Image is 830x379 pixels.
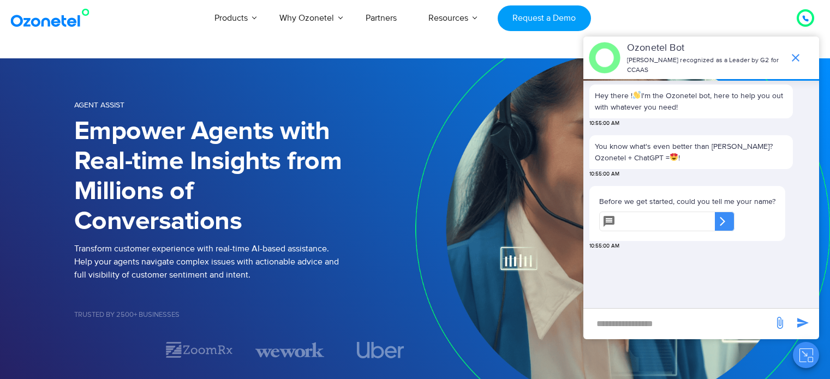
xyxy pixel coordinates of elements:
[74,311,415,318] h5: Trusted by 2500+ Businesses
[589,42,620,74] img: header
[74,344,143,357] div: 1 / 7
[627,56,784,75] p: [PERSON_NAME] recognized as a Leader by G2 for CCAAS
[595,90,787,113] p: Hey there ! I'm the Ozonetel bot, here to help you out with whatever you need!
[793,342,819,368] button: Close chat
[165,340,234,359] img: zoomrx
[595,141,787,164] p: You know what's even better than [PERSON_NAME]? Ozonetel + ChatGPT = !
[792,312,814,334] span: send message
[599,196,775,207] p: Before we get started, could you tell me your name?
[74,100,124,110] span: Agent Assist
[74,117,415,237] h1: Empower Agents with Real-time Insights from Millions of Conversations
[589,314,768,334] div: new-msg-input
[589,170,619,178] span: 10:55:00 AM
[785,47,807,69] span: end chat or minimize
[627,41,784,56] p: Ozonetel Bot
[589,119,619,128] span: 10:55:00 AM
[74,340,415,359] div: Image Carousel
[498,5,591,31] a: Request a Demo
[769,312,791,334] span: send message
[165,340,234,359] div: 2 / 7
[589,242,619,250] span: 10:55:00 AM
[255,340,324,359] div: 3 / 7
[255,340,324,359] img: wework
[346,342,415,358] div: 4 / 7
[357,342,404,358] img: uber
[74,242,415,281] p: Transform customer experience with real-time AI-based assistance. Help your agents navigate compl...
[633,91,641,99] img: 👋
[670,153,678,161] img: 😍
